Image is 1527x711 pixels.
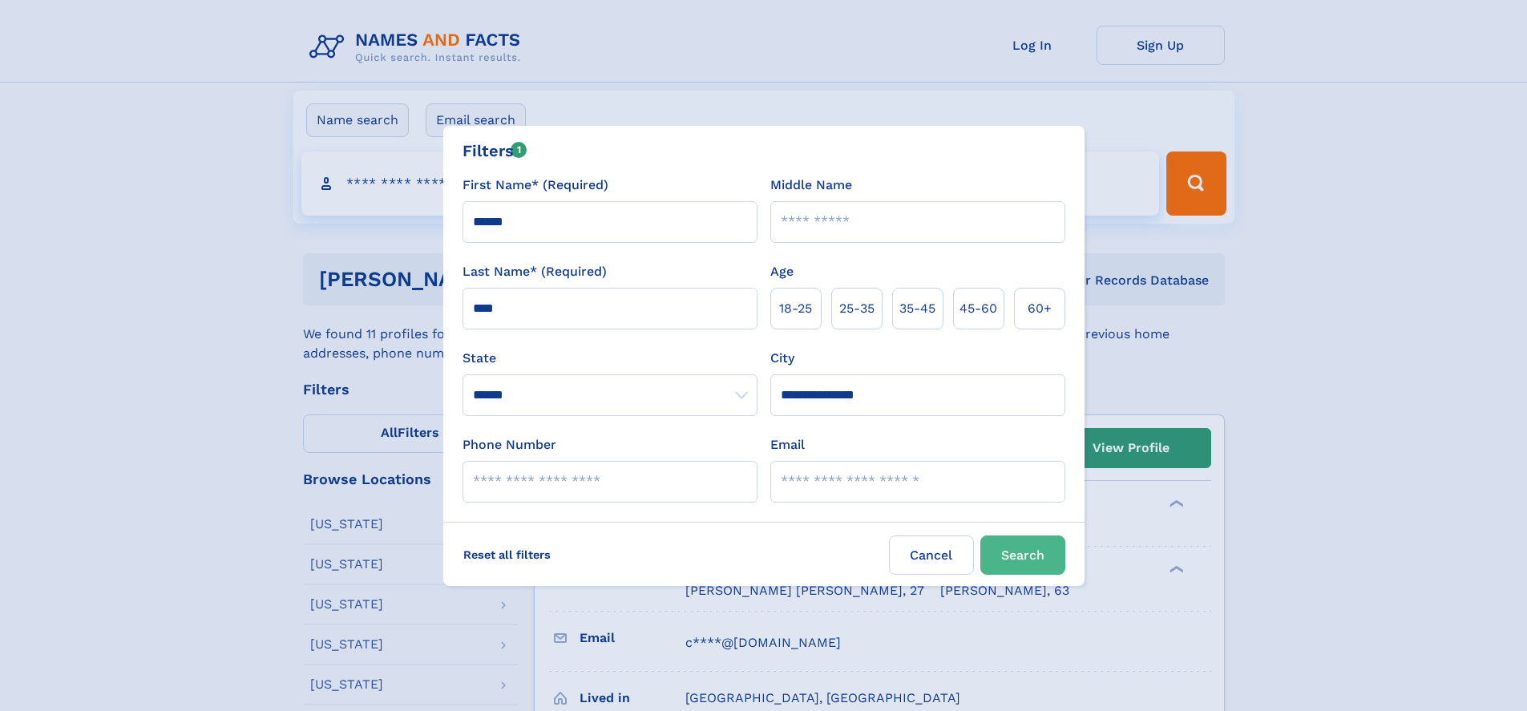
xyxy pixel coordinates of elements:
[770,176,852,195] label: Middle Name
[980,535,1065,575] button: Search
[770,349,794,368] label: City
[463,176,608,195] label: First Name* (Required)
[839,299,875,318] span: 25‑35
[453,535,561,574] label: Reset all filters
[463,139,527,163] div: Filters
[463,435,556,454] label: Phone Number
[770,262,794,281] label: Age
[770,435,805,454] label: Email
[959,299,997,318] span: 45‑60
[899,299,935,318] span: 35‑45
[1028,299,1052,318] span: 60+
[779,299,812,318] span: 18‑25
[463,349,757,368] label: State
[463,262,607,281] label: Last Name* (Required)
[889,535,974,575] label: Cancel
